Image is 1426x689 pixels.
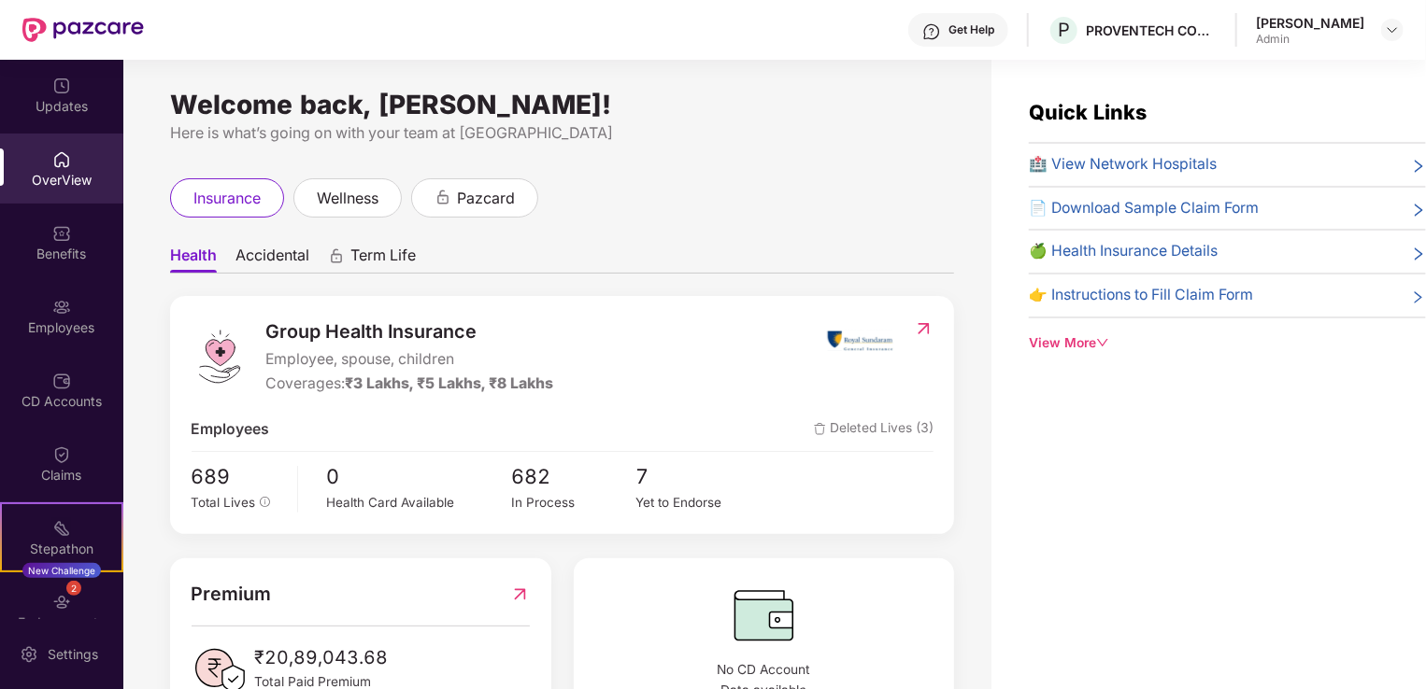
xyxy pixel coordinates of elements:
img: svg+xml;base64,PHN2ZyB4bWxucz0iaHR0cDovL3d3dy53My5vcmcvMjAwMC9zdmciIHdpZHRoPSIyMSIgaGVpZ2h0PSIyMC... [52,519,71,538]
span: Accidental [235,246,309,273]
img: logo [192,329,248,385]
div: Settings [42,645,104,664]
span: Deleted Lives (3) [814,418,934,442]
span: Employees [192,418,270,442]
span: 7 [635,461,759,493]
img: svg+xml;base64,PHN2ZyBpZD0iQ0RfQWNjb3VudHMiIGRhdGEtbmFtZT0iQ0QgQWNjb3VudHMiIHhtbG5zPSJodHRwOi8vd3... [52,372,71,390]
span: right [1411,244,1426,263]
div: New Challenge [22,563,101,578]
span: insurance [193,187,261,210]
div: Welcome back, [PERSON_NAME]! [170,97,954,112]
span: Total Lives [192,495,256,510]
img: svg+xml;base64,PHN2ZyBpZD0iQmVuZWZpdHMiIHhtbG5zPSJodHRwOi8vd3d3LnczLm9yZy8yMDAwL3N2ZyIgd2lkdGg9Ij... [52,224,71,243]
span: 682 [511,461,635,493]
span: ₹20,89,043.68 [255,643,389,672]
span: wellness [317,187,378,210]
div: Coverages: [266,373,554,396]
div: Here is what’s going on with your team at [GEOGRAPHIC_DATA] [170,121,954,145]
span: 0 [326,461,512,493]
span: right [1411,288,1426,307]
div: [PERSON_NAME] [1256,14,1364,32]
div: Get Help [948,22,994,37]
span: down [1096,336,1109,349]
span: ₹3 Lakhs, ₹5 Lakhs, ₹8 Lakhs [346,374,554,392]
div: 2 [66,581,81,596]
span: right [1411,201,1426,220]
div: Yet to Endorse [635,493,759,513]
img: CDBalanceIcon [594,580,934,651]
img: svg+xml;base64,PHN2ZyBpZD0iRW5kb3JzZW1lbnRzIiB4bWxucz0iaHR0cDovL3d3dy53My5vcmcvMjAwMC9zdmciIHdpZH... [52,593,71,612]
div: Stepathon [2,540,121,558]
span: 🍏 Health Insurance Details [1029,240,1218,263]
div: Health Card Available [326,493,512,513]
img: svg+xml;base64,PHN2ZyBpZD0iRW1wbG95ZWVzIiB4bWxucz0iaHR0cDovL3d3dy53My5vcmcvMjAwMC9zdmciIHdpZHRoPS... [52,298,71,316]
span: Health [170,246,217,273]
img: svg+xml;base64,PHN2ZyBpZD0iSGVscC0zMngzMiIgeG1sbnM9Imh0dHA6Ly93d3cudzMub3JnLzIwMDAvc3ZnIiB3aWR0aD... [922,22,941,41]
div: animation [435,189,451,205]
span: 📄 Download Sample Claim Form [1029,197,1259,220]
img: svg+xml;base64,PHN2ZyBpZD0iRHJvcGRvd24tMzJ4MzIiIHhtbG5zPSJodHRwOi8vd3d3LnczLm9yZy8yMDAwL3N2ZyIgd2... [1385,22,1400,37]
img: deleteIcon [814,423,826,435]
span: Group Health Insurance [266,317,554,346]
span: Quick Links [1029,100,1147,124]
span: pazcard [457,187,515,210]
span: 🏥 View Network Hospitals [1029,153,1217,176]
img: RedirectIcon [914,319,934,338]
img: svg+xml;base64,PHN2ZyBpZD0iSG9tZSIgeG1sbnM9Imh0dHA6Ly93d3cudzMub3JnLzIwMDAvc3ZnIiB3aWR0aD0iMjAiIG... [52,150,71,169]
span: Term Life [350,246,416,273]
span: 👉 Instructions to Fill Claim Form [1029,284,1253,307]
img: svg+xml;base64,PHN2ZyBpZD0iQ2xhaW0iIHhtbG5zPSJodHRwOi8vd3d3LnczLm9yZy8yMDAwL3N2ZyIgd2lkdGg9IjIwIi... [52,445,71,464]
span: 689 [192,461,284,493]
div: animation [328,247,345,264]
span: P [1058,19,1070,41]
img: insurerIcon [825,317,895,364]
img: RedirectIcon [510,580,530,609]
div: View More [1029,333,1426,354]
span: info-circle [260,497,271,508]
div: In Process [511,493,635,513]
img: svg+xml;base64,PHN2ZyBpZD0iU2V0dGluZy0yMHgyMCIgeG1sbnM9Imh0dHA6Ly93d3cudzMub3JnLzIwMDAvc3ZnIiB3aW... [20,645,38,664]
span: right [1411,157,1426,176]
div: Admin [1256,32,1364,47]
span: Employee, spouse, children [266,348,554,372]
div: PROVENTECH CONSULTING PRIVATE LIMITED [1086,21,1217,39]
span: Premium [192,580,272,609]
img: New Pazcare Logo [22,18,144,42]
img: svg+xml;base64,PHN2ZyBpZD0iVXBkYXRlZCIgeG1sbnM9Imh0dHA6Ly93d3cudzMub3JnLzIwMDAvc3ZnIiB3aWR0aD0iMj... [52,77,71,95]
